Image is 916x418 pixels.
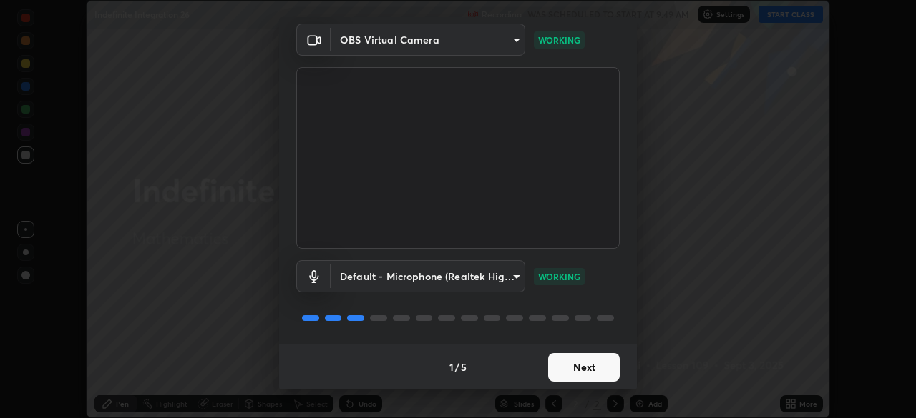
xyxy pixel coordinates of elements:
h4: / [455,359,459,374]
div: OBS Virtual Camera [331,24,525,56]
p: WORKING [538,34,580,46]
h4: 5 [461,359,467,374]
p: WORKING [538,270,580,283]
div: OBS Virtual Camera [331,260,525,292]
button: Next [548,353,620,382]
h4: 1 [449,359,454,374]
